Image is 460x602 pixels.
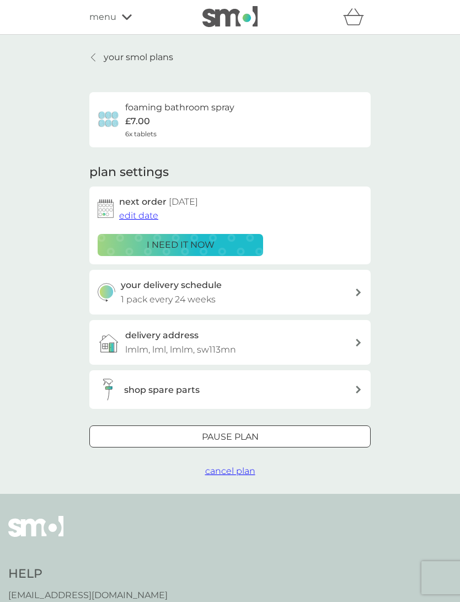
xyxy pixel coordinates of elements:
p: £7.00 [125,114,150,129]
button: Pause plan [89,425,371,447]
img: smol [8,516,63,553]
h3: your delivery schedule [121,278,222,292]
button: i need it now [98,234,263,256]
span: menu [89,10,116,24]
p: i need it now [147,238,215,252]
h6: foaming bathroom spray [125,100,234,115]
img: foaming bathroom spray [98,109,120,131]
button: edit date [119,209,158,223]
span: 6x tablets [125,129,157,139]
h2: plan settings [89,164,169,181]
img: smol [202,6,258,27]
div: basket [343,6,371,28]
p: lmlm, lml, lmlm, sw113mn [125,343,236,357]
p: your smol plans [104,50,173,65]
h4: Help [8,566,168,583]
span: cancel plan [205,466,255,476]
a: delivery addresslmlm, lml, lmlm, sw113mn [89,320,371,365]
h3: delivery address [125,328,199,343]
span: edit date [119,210,158,221]
button: cancel plan [205,464,255,478]
button: your delivery schedule1 pack every 24 weeks [89,270,371,315]
span: [DATE] [169,196,198,207]
h3: shop spare parts [124,383,200,397]
h2: next order [119,195,198,209]
a: your smol plans [89,50,173,65]
button: shop spare parts [89,370,371,409]
p: 1 pack every 24 weeks [121,292,216,307]
p: Pause plan [202,430,259,444]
